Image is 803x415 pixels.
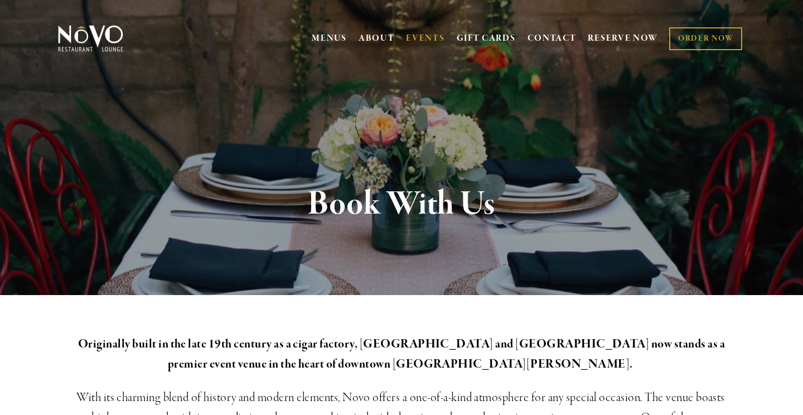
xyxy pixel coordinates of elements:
a: EVENTS [406,33,444,44]
a: ORDER NOW [669,27,742,50]
strong: Originally built in the late 19th century as a cigar factory, [GEOGRAPHIC_DATA] and [GEOGRAPHIC_D... [78,336,727,372]
a: CONTACT [528,28,577,49]
a: GIFT CARDS [457,28,516,49]
img: Novo Restaurant &amp; Lounge [56,25,125,52]
strong: Book With Us [308,183,496,225]
a: MENUS [312,33,347,44]
a: RESERVE NOW [588,28,658,49]
a: ABOUT [359,33,395,44]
